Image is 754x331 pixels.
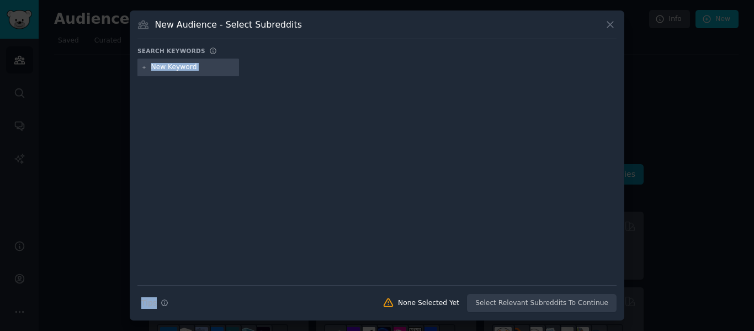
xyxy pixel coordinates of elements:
input: New Keyword [151,62,235,72]
h3: Search keywords [137,47,205,55]
button: Tips [137,293,172,313]
span: Tips [141,297,157,309]
div: None Selected Yet [398,298,459,308]
h3: New Audience - Select Subreddits [155,19,302,30]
